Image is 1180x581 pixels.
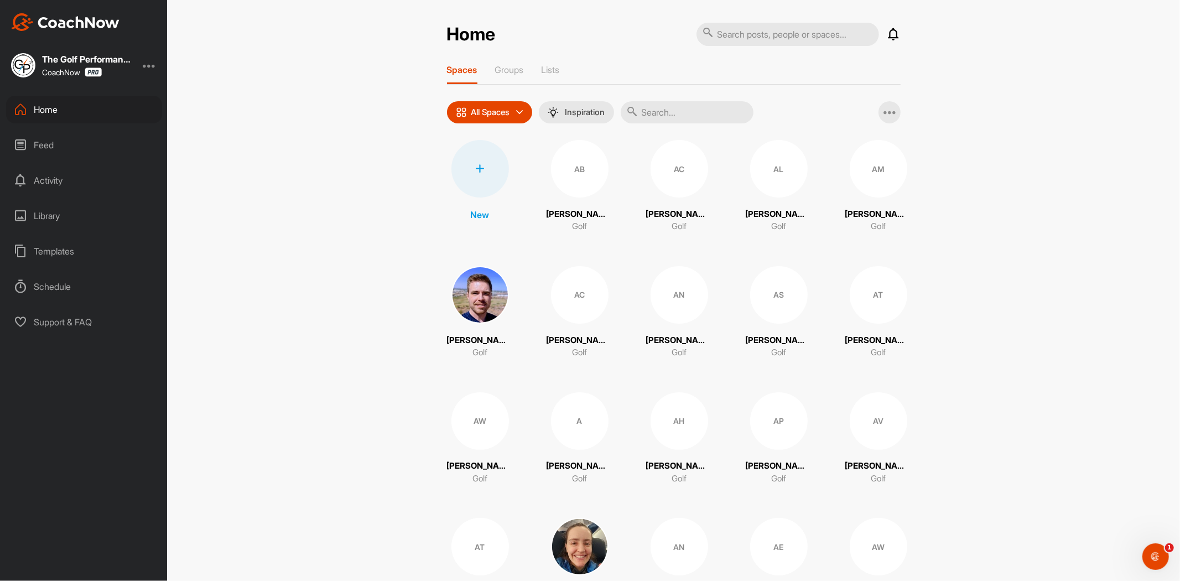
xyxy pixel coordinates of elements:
img: square_cccfa4235dbecb89c8426aab9c4c2d4d.jpg [451,266,509,324]
p: [PERSON_NAME] [746,334,812,347]
div: AL [750,140,808,198]
p: Golf [871,473,886,485]
iframe: Intercom live chat [1142,543,1169,570]
a: AP[PERSON_NAME]Golf [746,392,812,485]
p: [PERSON_NAME] [646,334,713,347]
p: All Spaces [471,108,510,117]
div: Templates [6,237,162,265]
img: CoachNow Pro [85,68,102,77]
div: Support & FAQ [6,308,162,336]
p: [PERSON_NAME] [447,460,513,473]
a: [PERSON_NAME]Golf [447,266,513,359]
p: [PERSON_NAME] [845,208,912,221]
div: A [551,392,609,450]
a: A[PERSON_NAME]Golf [547,392,613,485]
div: Feed [6,131,162,159]
a: AS[PERSON_NAME]Golf [746,266,812,359]
div: AV [850,392,907,450]
p: [PERSON_NAME] [547,208,613,221]
div: AC [651,140,708,198]
h2: Home [447,24,496,45]
p: New [471,208,490,221]
p: Golf [472,473,487,485]
p: Golf [672,346,687,359]
p: [PERSON_NAME] [547,460,613,473]
p: Golf [572,346,587,359]
a: AL[PERSON_NAME]Golf [746,140,812,233]
div: Library [6,202,162,230]
p: Spaces [447,64,477,75]
p: Golf [572,473,587,485]
p: [PERSON_NAME] [646,460,713,473]
img: CoachNow [11,13,119,31]
div: AN [651,266,708,324]
input: Search... [621,101,753,123]
div: Schedule [6,273,162,300]
div: AH [651,392,708,450]
p: Golf [672,220,687,233]
a: AM[PERSON_NAME]Golf [845,140,912,233]
p: [PERSON_NAME] [547,334,613,347]
a: AN[PERSON_NAME]Golf [646,266,713,359]
div: AW [451,392,509,450]
div: AN [651,518,708,575]
a: AC[PERSON_NAME]Golf [547,266,613,359]
p: Lists [542,64,560,75]
div: AS [750,266,808,324]
div: AM [850,140,907,198]
img: square_963f86a57569fd3ffedad7830a500edd.jpg [11,53,35,77]
a: AB[PERSON_NAME]Golf [547,140,613,233]
div: Home [6,96,162,123]
p: [PERSON_NAME] [845,334,912,347]
div: AT [850,266,907,324]
p: Golf [771,220,786,233]
p: Groups [495,64,524,75]
img: icon [456,107,467,118]
p: [PERSON_NAME] [447,334,513,347]
div: Activity [6,167,162,194]
p: Golf [871,220,886,233]
p: [PERSON_NAME] [746,460,812,473]
div: AC [551,266,609,324]
a: AT[PERSON_NAME]Golf [845,266,912,359]
a: AV[PERSON_NAME]Golf [845,392,912,485]
div: The Golf Performance Project [42,55,131,64]
div: AB [551,140,609,198]
div: CoachNow [42,68,102,77]
div: AE [750,518,808,575]
span: 1 [1165,543,1174,552]
p: [PERSON_NAME] [746,208,812,221]
p: Golf [472,346,487,359]
a: AW[PERSON_NAME]Golf [447,392,513,485]
p: Golf [672,473,687,485]
p: Golf [771,473,786,485]
p: Golf [871,346,886,359]
p: Golf [572,220,587,233]
p: [PERSON_NAME] [845,460,912,473]
a: AH[PERSON_NAME]Golf [646,392,713,485]
img: square_d1d94f1b98d9c7c94ab09730936b1277.jpg [551,518,609,575]
input: Search posts, people or spaces... [696,23,879,46]
div: AP [750,392,808,450]
div: AW [850,518,907,575]
img: menuIcon [548,107,559,118]
p: [PERSON_NAME] [646,208,713,221]
p: Inspiration [565,108,605,117]
p: Golf [771,346,786,359]
a: AC[PERSON_NAME]Golf [646,140,713,233]
div: AT [451,518,509,575]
